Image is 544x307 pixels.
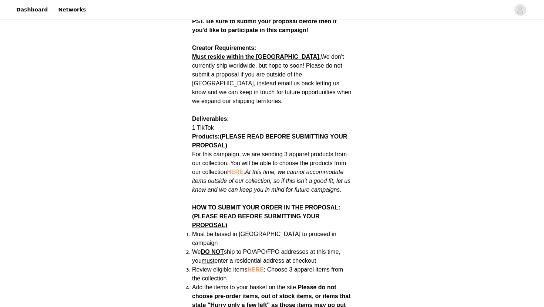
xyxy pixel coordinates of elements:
[192,204,340,228] strong: HOW TO SUBMIT YOUR ORDER IN THE PROPOSAL:
[54,1,90,18] a: Networks
[192,249,340,264] span: We ship to PO/APO/FPO addresses at this time, you enter a residential address at checkout
[201,249,224,255] strong: DO NOT
[192,151,350,193] span: For this campaign, we are sending 3 apparel products from our collection. You will be able to cho...
[247,266,263,273] a: HERE
[202,257,215,264] span: must
[192,9,342,33] strong: The last day to join this campaign is [DATE] 11:59 PM PST. Be sure to submit your proposal before...
[12,1,52,18] a: Dashboard
[192,133,347,149] strong: Products:
[192,45,256,51] strong: Creator Requirements:
[192,169,350,193] em: At this time, we cannot accommodate items outside of our collection, so if this isn't a good fit,...
[192,284,298,290] span: Add the items to your basket on the site.
[192,54,352,104] span: We don't currently ship worldwide, but hope to soon! Please do not submit a proposal if you are o...
[192,54,321,60] strong: Must reside within the [GEOGRAPHIC_DATA].
[192,266,343,282] span: ; Choose 3 apparel items from the collection
[517,4,524,16] div: avatar
[192,133,347,149] span: (PLEASE READ BEFORE SUBMITTING YOUR PROPOSAL)
[192,213,320,228] span: (PLEASE READ BEFORE SUBMITTING YOUR PROPOSAL)
[192,231,336,246] span: Must be based in [GEOGRAPHIC_DATA] to proceed in campaign
[227,169,243,175] a: HERE
[192,116,229,122] strong: Deliverables:
[192,266,343,282] span: Review eligible items
[192,124,214,131] span: 1 TikTok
